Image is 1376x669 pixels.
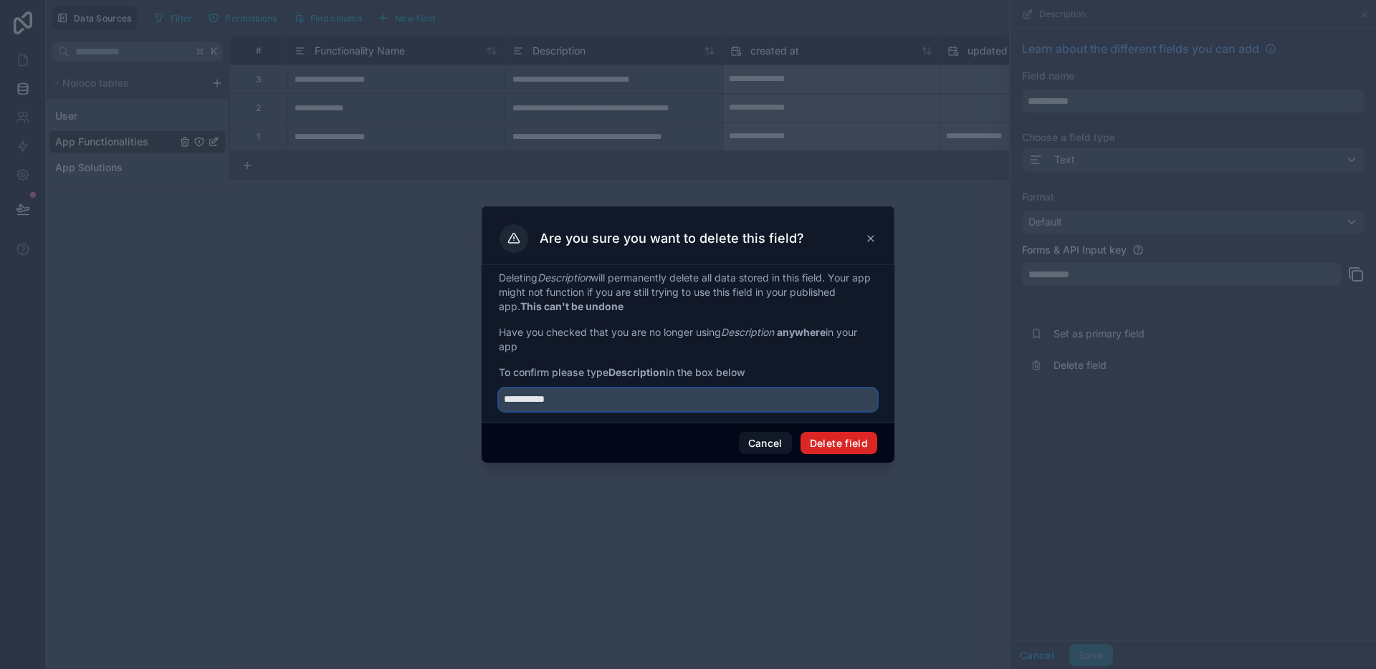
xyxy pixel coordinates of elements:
[499,325,877,354] p: Have you checked that you are no longer using in your app
[777,326,826,338] strong: anywhere
[537,271,591,284] em: Description
[801,432,877,455] button: Delete field
[520,300,623,312] strong: This can't be undone
[540,230,804,247] h3: Are you sure you want to delete this field?
[608,366,666,378] strong: Description
[499,271,877,314] p: Deleting will permanently delete all data stored in this field. Your app might not function if yo...
[721,326,774,338] em: Description
[499,365,877,380] span: To confirm please type in the box below
[739,432,792,455] button: Cancel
